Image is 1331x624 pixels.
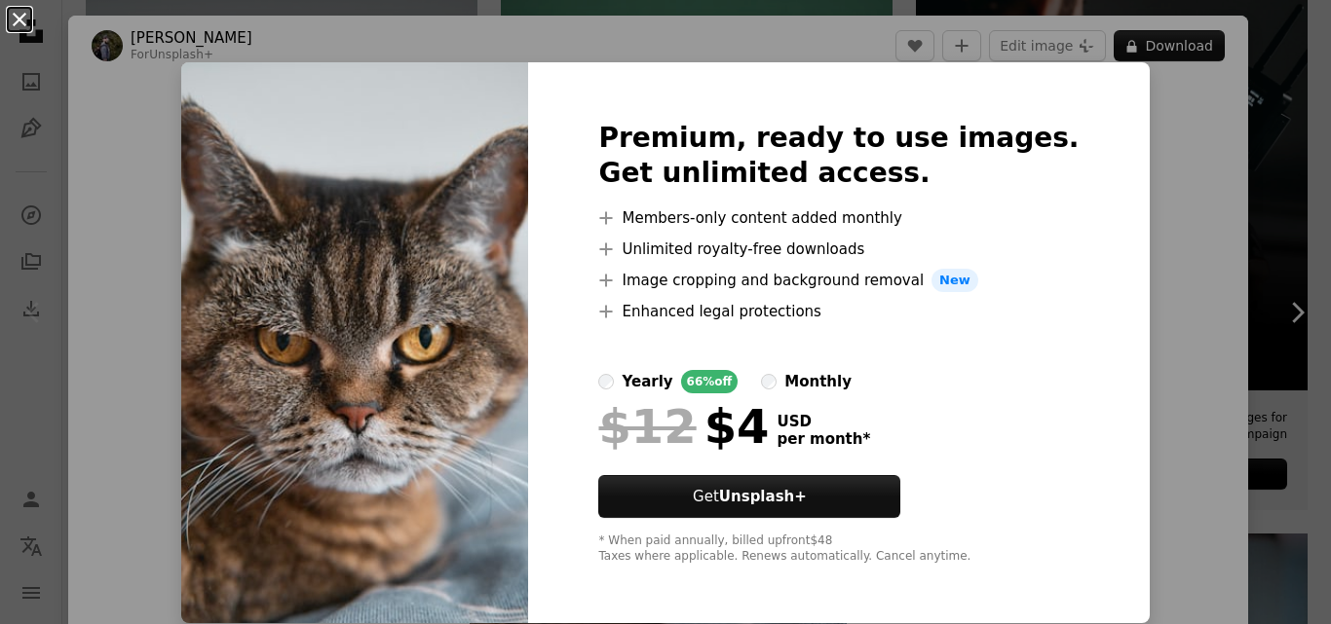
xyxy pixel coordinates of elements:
span: USD [777,413,870,430]
input: yearly66%off [598,374,614,389]
div: $4 [598,401,769,452]
div: 66% off [681,370,739,393]
li: Enhanced legal protections [598,300,1079,323]
strong: Unsplash+ [719,488,807,505]
button: GetUnsplash+ [598,475,900,518]
img: premium_photo-1667030474693-6d0632f97029 [181,62,528,623]
span: per month * [777,430,870,448]
h2: Premium, ready to use images. Get unlimited access. [598,121,1079,191]
div: * When paid annually, billed upfront $48 Taxes where applicable. Renews automatically. Cancel any... [598,533,1079,565]
span: New [932,269,978,292]
li: Unlimited royalty-free downloads [598,238,1079,261]
li: Members-only content added monthly [598,206,1079,230]
div: monthly [784,370,852,393]
li: Image cropping and background removal [598,269,1079,292]
input: monthly [761,374,777,389]
span: $12 [598,401,696,452]
div: yearly [622,370,672,393]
